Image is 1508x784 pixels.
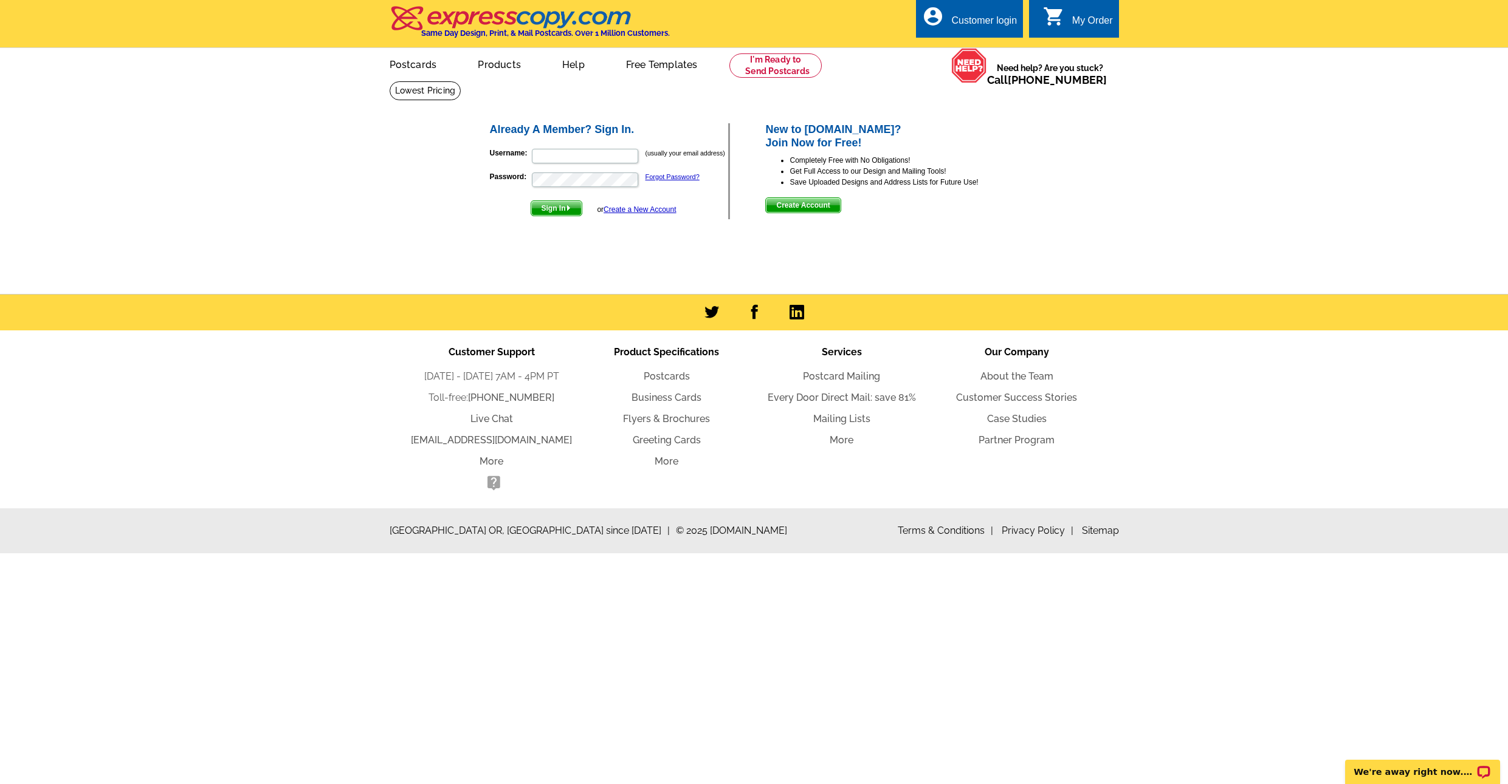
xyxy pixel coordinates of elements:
[480,455,503,467] a: More
[633,434,701,446] a: Greeting Cards
[985,346,1049,358] span: Our Company
[987,73,1107,86] span: Call
[830,434,853,446] a: More
[458,49,540,78] a: Products
[566,205,571,211] img: button-next-arrow-white.png
[632,392,701,403] a: Business Cards
[646,149,725,157] small: (usually your email address)
[490,148,531,159] label: Username:
[822,346,862,358] span: Services
[1043,5,1065,27] i: shopping_cart
[1043,13,1113,29] a: shopping_cart My Order
[543,49,604,78] a: Help
[803,370,880,382] a: Postcard Mailing
[956,392,1077,403] a: Customer Success Stories
[1072,15,1113,32] div: My Order
[898,525,993,536] a: Terms & Conditions
[979,434,1055,446] a: Partner Program
[531,200,582,216] button: Sign In
[922,13,1017,29] a: account_circle Customer login
[1337,746,1508,784] iframe: LiveChat chat widget
[765,123,1020,149] h2: New to [DOMAIN_NAME]? Join Now for Free!
[411,434,572,446] a: [EMAIL_ADDRESS][DOMAIN_NAME]
[980,370,1053,382] a: About the Team
[1002,525,1073,536] a: Privacy Policy
[404,369,579,384] li: [DATE] - [DATE] 7AM - 4PM PT
[531,201,582,216] span: Sign In
[768,392,916,403] a: Every Door Direct Mail: save 81%
[1008,73,1107,86] a: [PHONE_NUMBER]
[813,413,870,424] a: Mailing Lists
[790,166,1020,177] li: Get Full Access to our Design and Mailing Tools!
[1082,525,1119,536] a: Sitemap
[676,523,787,538] span: © 2025 [DOMAIN_NAME]
[623,413,710,424] a: Flyers & Brochures
[644,370,690,382] a: Postcards
[987,62,1113,86] span: Need help? Are you stuck?
[646,173,700,180] a: Forgot Password?
[370,49,456,78] a: Postcards
[490,123,729,137] h2: Already A Member? Sign In.
[655,455,678,467] a: More
[922,5,944,27] i: account_circle
[790,177,1020,188] li: Save Uploaded Designs and Address Lists for Future Use!
[597,204,676,215] div: or
[604,205,676,214] a: Create a New Account
[390,15,670,38] a: Same Day Design, Print, & Mail Postcards. Over 1 Million Customers.
[390,523,670,538] span: [GEOGRAPHIC_DATA] OR, [GEOGRAPHIC_DATA] since [DATE]
[421,29,670,38] h4: Same Day Design, Print, & Mail Postcards. Over 1 Million Customers.
[790,155,1020,166] li: Completely Free with No Obligations!
[490,171,531,182] label: Password:
[951,15,1017,32] div: Customer login
[951,48,987,83] img: help
[470,413,513,424] a: Live Chat
[468,392,554,403] a: [PHONE_NUMBER]
[449,346,535,358] span: Customer Support
[607,49,717,78] a: Free Templates
[766,198,840,213] span: Create Account
[614,346,719,358] span: Product Specifications
[765,197,841,213] button: Create Account
[404,390,579,405] li: Toll-free:
[987,413,1047,424] a: Case Studies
